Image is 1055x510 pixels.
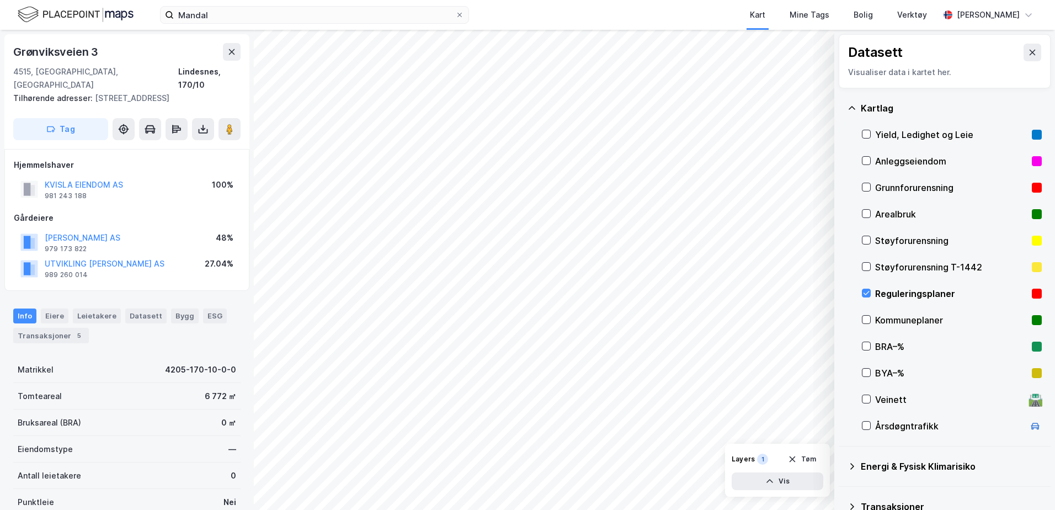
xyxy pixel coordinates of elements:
div: Kommuneplaner [875,314,1027,327]
div: Kartlag [861,102,1042,115]
div: Reguleringsplaner [875,287,1027,300]
div: Anleggseiendom [875,155,1027,168]
div: Yield, Ledighet og Leie [875,128,1027,141]
div: Nei [223,496,236,509]
div: — [228,443,236,456]
div: Verktøy [897,8,927,22]
div: Eiendomstype [18,443,73,456]
div: Kontrollprogram for chat [1000,457,1055,510]
div: Leietakere [73,309,121,323]
div: Layers [732,455,755,464]
div: Datasett [848,44,903,61]
div: 100% [212,178,233,192]
div: 27.04% [205,257,233,270]
div: Energi & Fysisk Klimarisiko [861,460,1042,473]
div: Matrikkel [18,363,54,376]
div: 0 [231,469,236,482]
div: Antall leietakere [18,469,81,482]
div: BRA–% [875,340,1027,353]
div: Visualiser data i kartet her. [848,66,1041,79]
button: Vis [732,472,823,490]
div: Mine Tags [790,8,829,22]
div: Lindesnes, 170/10 [178,65,241,92]
div: 979 173 822 [45,245,87,253]
div: 48% [216,231,233,245]
div: 4205-170-10-0-0 [165,363,236,376]
button: Tøm [781,450,823,468]
div: 1 [757,454,768,465]
div: Transaksjoner [13,328,89,343]
div: 989 260 014 [45,270,88,279]
span: Tilhørende adresser: [13,93,95,103]
div: BYA–% [875,366,1027,380]
div: 981 243 188 [45,192,87,200]
div: 4515, [GEOGRAPHIC_DATA], [GEOGRAPHIC_DATA] [13,65,178,92]
div: Arealbruk [875,208,1027,221]
div: Datasett [125,309,167,323]
div: Punktleie [18,496,54,509]
div: Bygg [171,309,199,323]
div: Gårdeiere [14,211,240,225]
div: Tomteareal [18,390,62,403]
div: Hjemmelshaver [14,158,240,172]
div: [STREET_ADDRESS] [13,92,232,105]
div: 5 [73,330,84,341]
img: logo.f888ab2527a4732fd821a326f86c7f29.svg [18,5,134,24]
div: Info [13,309,36,323]
div: Grunnforurensning [875,181,1027,194]
div: Veinett [875,393,1024,406]
div: Støyforurensning T-1442 [875,261,1027,274]
div: [PERSON_NAME] [957,8,1020,22]
div: 0 ㎡ [221,416,236,429]
div: 🛣️ [1028,392,1043,407]
div: Bruksareal (BRA) [18,416,81,429]
div: Grønviksveien 3 [13,43,100,61]
div: Årsdøgntrafikk [875,419,1024,433]
div: Støyforurensning [875,234,1027,247]
div: Eiere [41,309,68,323]
div: Bolig [854,8,873,22]
button: Tag [13,118,108,140]
iframe: Chat Widget [1000,457,1055,510]
div: ESG [203,309,227,323]
div: 6 772 ㎡ [205,390,236,403]
input: Søk på adresse, matrikkel, gårdeiere, leietakere eller personer [174,7,455,23]
div: Kart [750,8,765,22]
